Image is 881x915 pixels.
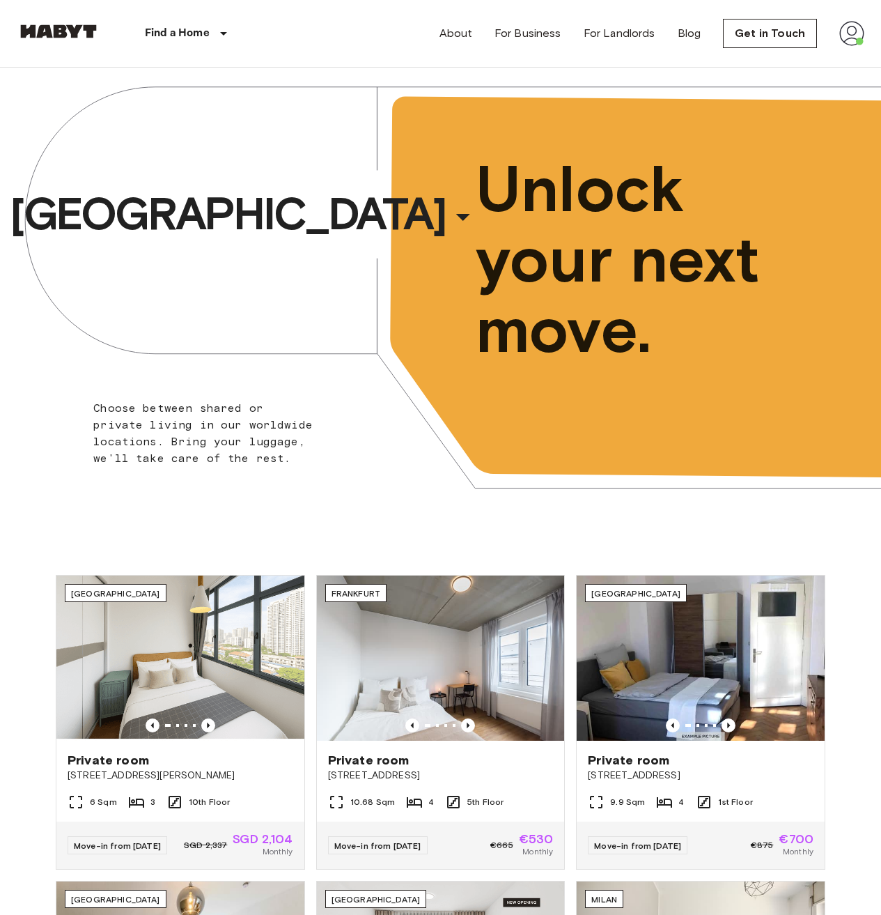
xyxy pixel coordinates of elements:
span: Monthly [263,845,293,858]
span: SGD 2,337 [184,839,227,852]
span: [STREET_ADDRESS][PERSON_NAME] [68,769,293,783]
a: Blog [678,25,701,42]
span: Move-in from [DATE] [74,840,161,851]
span: 1st Floor [718,796,753,808]
span: €700 [779,833,813,845]
a: Marketing picture of unit SG-01-116-001-02Previous imagePrevious image[GEOGRAPHIC_DATA]Private ro... [56,575,305,870]
span: [GEOGRAPHIC_DATA] [591,588,680,599]
span: 6 Sqm [90,796,117,808]
img: Marketing picture of unit DE-04-037-026-03Q [317,576,565,741]
p: Find a Home [145,25,210,42]
img: Habyt [17,24,100,38]
span: 3 [150,796,155,808]
span: [GEOGRAPHIC_DATA] [10,186,446,242]
span: [GEOGRAPHIC_DATA] [71,588,160,599]
span: Private room [328,752,410,769]
span: [GEOGRAPHIC_DATA] [71,894,160,905]
button: Previous image [722,718,735,732]
a: About [439,25,472,42]
span: Move-in from [DATE] [334,840,421,851]
span: Unlock your next move. [476,154,828,366]
a: For Landlords [584,25,655,42]
span: [GEOGRAPHIC_DATA] [332,894,421,905]
span: Choose between shared or private living in our worldwide locations. Bring your luggage, we'll tak... [93,401,313,465]
a: Marketing picture of unit DE-02-025-001-04HFPrevious imagePrevious image[GEOGRAPHIC_DATA]Private ... [576,575,825,870]
span: 4 [678,796,684,808]
span: €875 [751,839,774,852]
span: SGD 2,104 [233,833,293,845]
button: Previous image [201,718,215,732]
span: Frankfurt [332,588,380,599]
span: Milan [591,894,617,905]
span: Monthly [522,845,553,858]
button: Previous image [666,718,680,732]
a: Get in Touch [723,19,817,48]
button: Previous image [461,718,475,732]
img: Marketing picture of unit SG-01-116-001-02 [56,576,304,741]
span: €665 [490,839,513,852]
span: [STREET_ADDRESS] [328,769,554,783]
span: 5th Floor [467,796,504,808]
button: Previous image [146,718,159,732]
span: 9.9 Sqm [610,796,645,808]
span: 10th Floor [189,796,231,808]
span: €530 [519,833,554,845]
button: Previous image [405,718,419,732]
span: Move-in from [DATE] [594,840,681,851]
span: [STREET_ADDRESS] [588,769,813,783]
a: For Business [494,25,561,42]
button: [GEOGRAPHIC_DATA] [4,182,485,246]
span: 10.68 Sqm [350,796,395,808]
span: Monthly [783,845,813,858]
img: avatar [839,21,864,46]
span: Private room [588,752,669,769]
span: Private room [68,752,149,769]
img: Marketing picture of unit DE-02-025-001-04HF [577,576,825,741]
a: Marketing picture of unit DE-04-037-026-03QPrevious imagePrevious imageFrankfurtPrivate room[STRE... [316,575,566,870]
span: 4 [428,796,434,808]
